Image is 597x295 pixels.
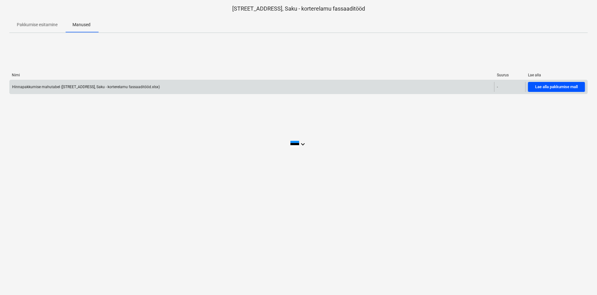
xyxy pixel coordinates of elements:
[299,140,307,148] i: keyboard_arrow_down
[12,85,160,89] div: Hinnapakkumise mahutabel ([STREET_ADDRESS], Saku - korterelamu fassaaditööd.xlsx)
[12,73,492,77] div: Nimi
[17,21,58,28] p: Pakkumise esitamine
[9,5,588,12] p: [STREET_ADDRESS], Saku - korterelamu fassaaditööd
[528,73,585,77] div: Lae alla
[528,82,585,92] button: Lae alla pakkumise mall
[497,73,523,77] div: Suurus
[497,85,498,89] div: -
[72,21,90,28] p: Manused
[535,83,578,91] div: Lae alla pakkumise mall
